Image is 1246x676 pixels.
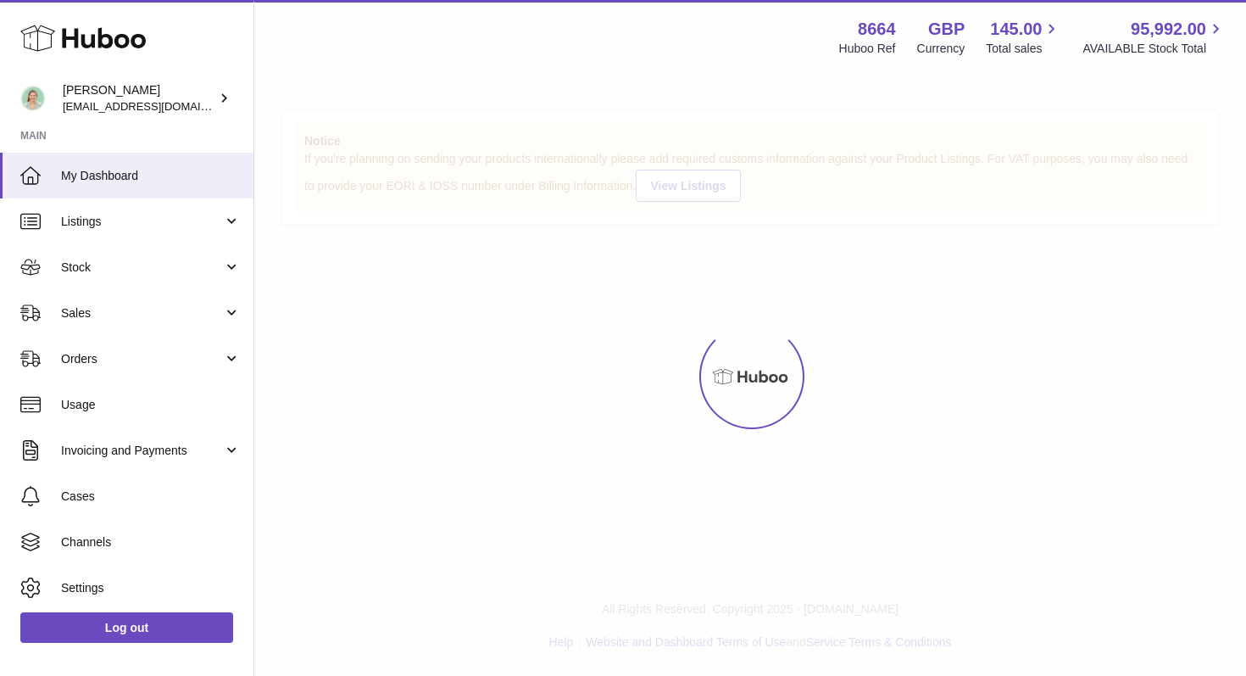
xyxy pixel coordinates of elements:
span: [EMAIL_ADDRESS][DOMAIN_NAME] [63,99,249,113]
span: Sales [61,305,223,321]
span: Settings [61,580,241,596]
div: [PERSON_NAME] [63,82,215,115]
strong: 8664 [858,18,896,41]
div: Huboo Ref [839,41,896,57]
span: AVAILABLE Stock Total [1082,41,1226,57]
span: Total sales [986,41,1061,57]
span: My Dashboard [61,168,241,184]
span: 145.00 [990,18,1042,41]
span: Cases [61,489,241,505]
div: Currency [917,41,965,57]
strong: GBP [928,18,965,41]
span: Channels [61,534,241,550]
img: hello@thefacialcuppingexpert.com [20,86,46,111]
span: Invoicing and Payments [61,443,223,459]
span: Listings [61,214,223,230]
a: Log out [20,612,233,643]
span: Stock [61,260,223,276]
a: 145.00 Total sales [986,18,1061,57]
span: Orders [61,351,223,367]
span: 95,992.00 [1131,18,1206,41]
a: 95,992.00 AVAILABLE Stock Total [1082,18,1226,57]
span: Usage [61,397,241,413]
